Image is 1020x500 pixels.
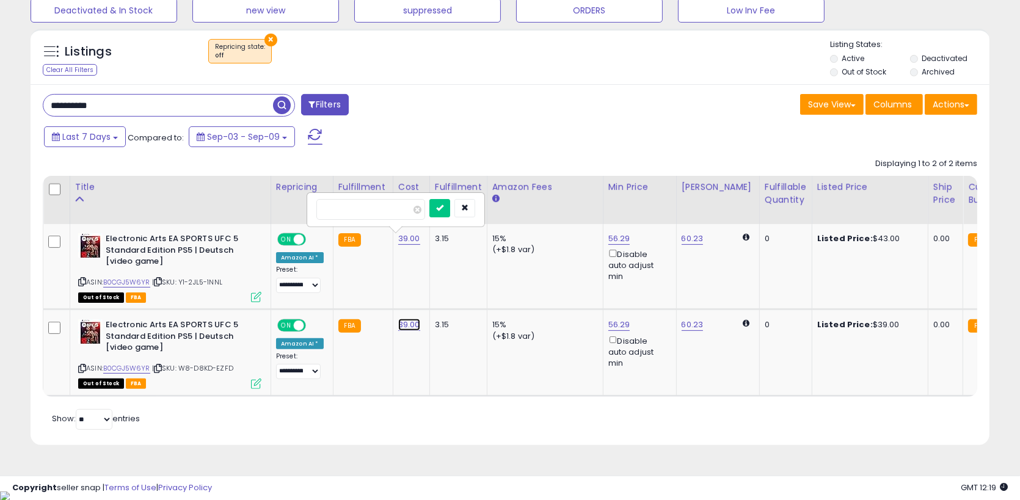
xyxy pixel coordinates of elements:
span: Last 7 Days [62,131,111,143]
div: Cost [398,181,424,194]
button: Actions [925,94,977,115]
small: FBA [968,319,991,333]
label: Deactivated [922,53,967,63]
div: Displaying 1 to 2 of 2 items [875,158,977,170]
span: Compared to: [128,132,184,143]
a: 56.29 [608,319,630,331]
span: Sep-03 - Sep-09 [207,131,280,143]
div: seller snap | | [12,482,212,494]
b: Listed Price: [817,319,873,330]
div: Ship Price [933,181,958,206]
div: Fulfillment [338,181,388,194]
a: B0CGJ5W6YR [103,363,150,374]
div: Disable auto adjust min [608,247,667,282]
button: Last 7 Days [44,126,126,147]
div: 0 [765,233,803,244]
span: Show: entries [52,413,140,424]
button: Columns [865,94,923,115]
span: All listings that are currently out of stock and unavailable for purchase on Amazon [78,379,124,389]
a: Terms of Use [104,482,156,493]
div: 15% [492,319,594,330]
span: | SKU: W8-D8KD-EZFD [152,363,233,373]
span: OFF [304,321,324,331]
button: × [264,34,277,46]
button: Sep-03 - Sep-09 [189,126,295,147]
div: Amazon Fees [492,181,598,194]
h5: Listings [65,43,112,60]
div: 3.15 [435,319,478,330]
div: Repricing [276,181,328,194]
div: Title [75,181,266,194]
img: 41swD6DiqnL._SL40_.jpg [78,233,103,258]
div: (+$1.8 var) [492,244,594,255]
small: FBA [338,233,361,247]
div: Fulfillable Quantity [765,181,807,206]
img: 41swD6DiqnL._SL40_.jpg [78,319,103,344]
div: Min Price [608,181,671,194]
label: Active [842,53,864,63]
div: (+$1.8 var) [492,331,594,342]
div: 0.00 [933,233,953,244]
a: 39.00 [398,233,420,245]
div: [PERSON_NAME] [682,181,754,194]
b: Electronic Arts EA SPORTS UFC 5 Standard Edition PS5 | Deutsch [video game] [106,319,254,357]
a: 60.23 [682,233,704,245]
div: Preset: [276,266,324,293]
div: Clear All Filters [43,64,97,76]
span: Repricing state : [215,42,265,60]
span: | SKU: Y1-2JL5-1NNL [152,277,222,287]
a: B0CGJ5W6YR [103,277,150,288]
b: Listed Price: [817,233,873,244]
a: 56.29 [608,233,630,245]
div: $43.00 [817,233,919,244]
div: $39.00 [817,319,919,330]
span: FBA [126,379,147,389]
div: ASIN: [78,319,261,387]
div: Amazon AI * [276,252,324,263]
div: 15% [492,233,594,244]
button: Save View [800,94,864,115]
small: Amazon Fees. [492,194,500,205]
div: Fulfillment Cost [435,181,482,206]
a: Privacy Policy [158,482,212,493]
i: Calculated using Dynamic Max Price. [743,233,750,241]
div: ASIN: [78,233,261,301]
a: 60.23 [682,319,704,331]
b: Electronic Arts EA SPORTS UFC 5 Standard Edition PS5 | Deutsch [video game] [106,233,254,270]
div: Listed Price [817,181,923,194]
span: FBA [126,292,147,303]
div: 0.00 [933,319,953,330]
span: All listings that are currently out of stock and unavailable for purchase on Amazon [78,292,124,303]
a: 39.00 [398,319,420,331]
small: FBA [968,233,991,247]
small: FBA [338,319,361,333]
div: Disable auto adjust min [608,334,667,369]
span: ON [279,321,294,331]
p: Listing States: [830,39,989,51]
strong: Copyright [12,482,57,493]
div: off [215,51,265,60]
i: Calculated using Dynamic Max Price. [743,319,750,327]
span: ON [279,234,294,245]
button: Filters [301,94,349,115]
div: Amazon AI * [276,338,324,349]
div: 0 [765,319,803,330]
span: OFF [304,234,324,245]
label: Archived [922,67,955,77]
span: Columns [873,98,912,111]
div: Preset: [276,352,324,380]
label: Out of Stock [842,67,886,77]
span: 2025-09-17 12:19 GMT [961,482,1008,493]
div: 3.15 [435,233,478,244]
